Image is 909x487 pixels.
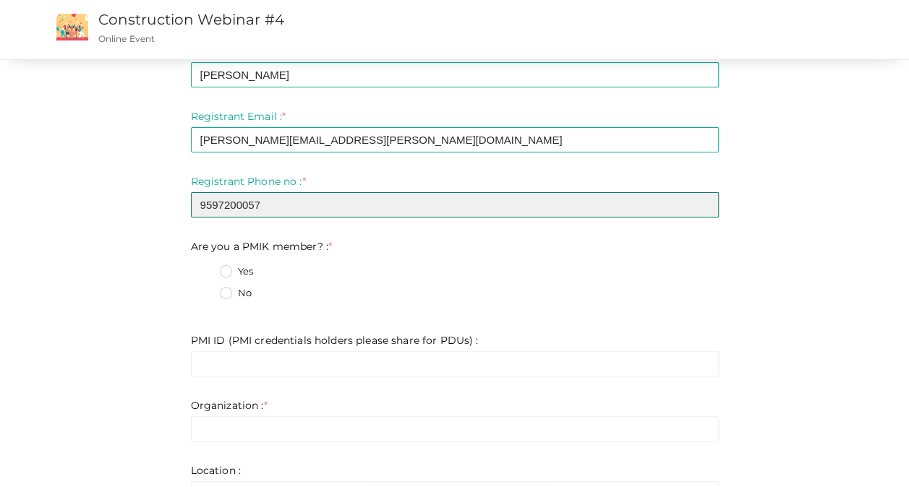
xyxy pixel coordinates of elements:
[98,11,284,28] a: Construction Webinar #4
[191,192,719,217] input: Enter registrant phone no here.
[98,33,553,45] p: Online Event
[56,14,88,40] img: event2.png
[220,264,253,279] label: Yes
[191,239,333,254] label: Are you a PMIK member? :
[220,286,252,301] label: No
[191,398,268,413] label: Organization :
[191,174,306,189] label: Registrant Phone no :
[191,333,479,348] label: PMI ID (PMI credentials holders please share for PDUs) :
[191,109,286,124] label: Registrant Email :
[191,127,719,152] input: Enter registrant email here.
[191,62,719,87] input: Enter registrant name here.
[191,463,241,478] label: Location :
